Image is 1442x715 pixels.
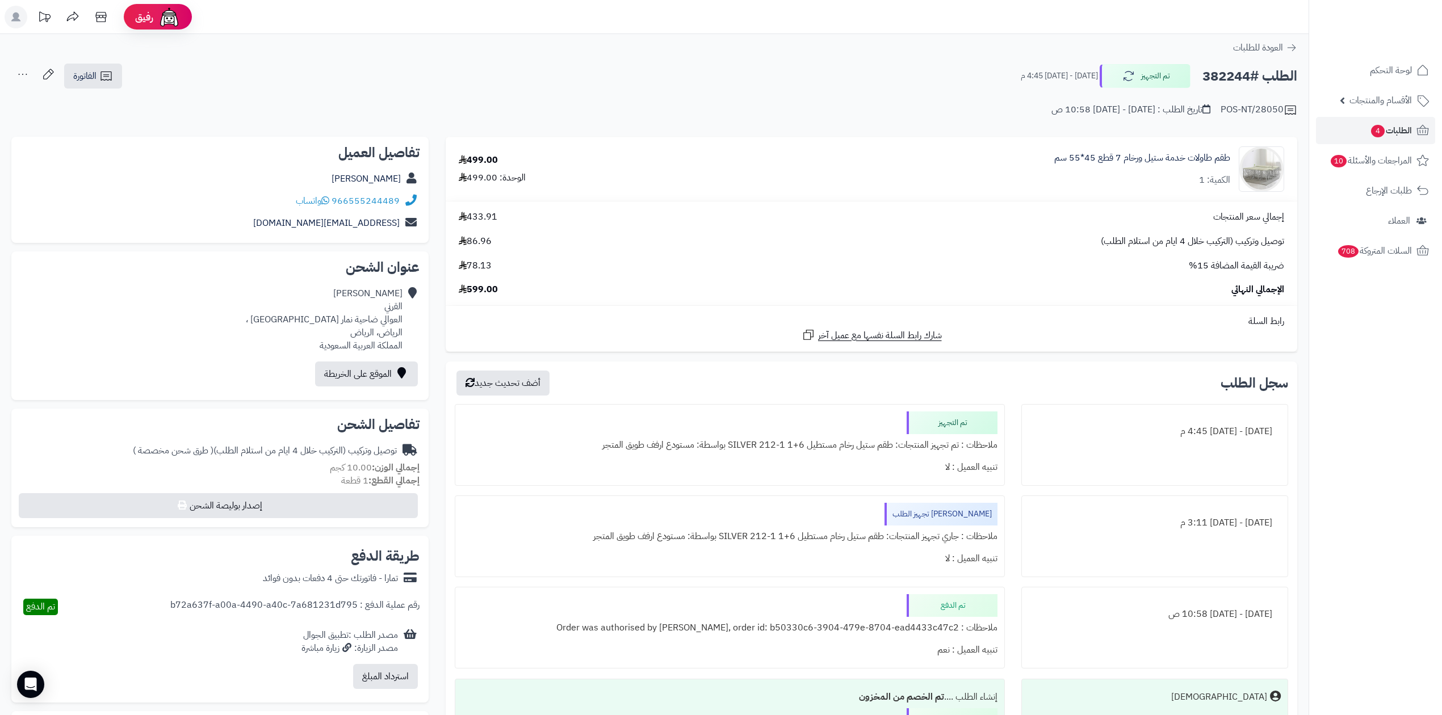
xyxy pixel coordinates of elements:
[351,549,420,563] h2: طريقة الدفع
[462,548,997,570] div: تنبيه العميل : لا
[1051,103,1210,116] div: تاريخ الطلب : [DATE] - [DATE] 10:58 ص
[170,599,420,615] div: رقم عملية الدفع : b72a637f-a00a-4490-a40c-7a681231d795
[301,629,398,655] div: مصدر الطلب :تطبيق الجوال
[1029,512,1281,534] div: [DATE] - [DATE] 3:11 م
[1239,146,1284,192] img: 1756551184-220602010512-90x90.jpg
[459,235,492,248] span: 86.96
[19,493,418,518] button: إصدار بوليصة الشحن
[1100,64,1191,88] button: تم التجهيز
[1370,62,1412,78] span: لوحة التحكم
[315,361,418,386] a: الموقع على الخريطة
[1021,70,1098,82] small: [DATE] - [DATE] 4:45 م
[1330,154,1348,168] span: 10
[135,10,153,24] span: رفيق
[1316,117,1435,144] a: الطلبات4
[818,329,942,342] span: شارك رابط السلة نفسها مع عميل آخر
[1199,174,1230,187] div: الكمية: 1
[1171,691,1267,704] div: [DEMOGRAPHIC_DATA]
[1101,235,1284,248] span: توصيل وتركيب (التركيب خلال 4 ايام من استلام الطلب)
[1370,124,1385,138] span: 4
[1316,57,1435,84] a: لوحة التحكم
[1388,213,1410,229] span: العملاء
[1330,153,1412,169] span: المراجعات والأسئلة
[456,371,550,396] button: أضف تحديث جديد
[332,194,400,208] a: 966555244489
[133,444,397,457] div: توصيل وتركيب (التركيب خلال 4 ايام من استلام الطلب)
[1316,177,1435,204] a: طلبات الإرجاع
[462,686,997,708] div: إنشاء الطلب ....
[332,172,401,186] a: [PERSON_NAME]
[301,642,398,655] div: مصدر الزيارة: زيارة مباشرة
[133,444,213,457] span: ( طرق شحن مخصصة )
[1221,376,1288,390] h3: سجل الطلب
[30,6,58,31] a: تحديثات المنصة
[1316,237,1435,264] a: السلات المتروكة708
[907,411,997,434] div: تم التجهيز
[253,216,400,230] a: [EMAIL_ADDRESS][DOMAIN_NAME]
[20,146,420,159] h2: تفاصيل العميل
[462,525,997,548] div: ملاحظات : جاري تجهيز المنتجات: طقم ستيل رخام مستطيل SILVER 212-1 1+6 بواسطة: مستودع ارفف طويق المتجر
[1349,92,1412,108] span: الأقسام والمنتجات
[885,503,997,525] div: [PERSON_NAME] تجهيز الطلب
[1221,103,1297,117] div: POS-NT/28050
[1233,41,1297,54] a: العودة للطلبات
[462,434,997,456] div: ملاحظات : تم تجهيز المنتجات: طقم ستيل رخام مستطيل SILVER 212-1 1+6 بواسطة: مستودع ارفف طويق المتجر
[459,171,526,184] div: الوحدة: 499.00
[459,211,497,224] span: 433.91
[1316,147,1435,174] a: المراجعات والأسئلة10
[462,639,997,661] div: تنبيه العميل : نعم
[459,154,498,167] div: 499.00
[1029,420,1281,443] div: [DATE] - [DATE] 4:45 م
[1370,123,1412,138] span: الطلبات
[64,64,122,89] a: الفاتورة
[158,6,181,28] img: ai-face.png
[907,594,997,617] div: تم الدفع
[26,600,55,613] span: تم الدفع
[20,260,420,274] h2: عنوان الشحن
[1231,283,1284,296] span: الإجمالي النهائي
[1337,243,1412,259] span: السلات المتروكة
[263,572,398,585] div: تمارا - فاتورتك حتى 4 دفعات بدون فوائد
[1213,211,1284,224] span: إجمالي سعر المنتجات
[1202,65,1297,88] h2: الطلب #382244
[330,461,420,474] small: 10.00 كجم
[459,283,498,296] span: 599.00
[353,664,418,689] button: استرداد المبلغ
[1316,207,1435,234] a: العملاء
[1029,603,1281,625] div: [DATE] - [DATE] 10:58 ص
[462,456,997,478] div: تنبيه العميل : لا
[459,259,492,272] span: 78.13
[368,474,420,487] strong: إجمالي القطع:
[1233,41,1283,54] span: العودة للطلبات
[17,671,44,698] div: Open Intercom Messenger
[450,315,1293,328] div: رابط السلة
[802,328,942,342] a: شارك رابط السلة نفسها مع عميل آخر
[859,690,944,704] b: تم الخصم من المخزون
[1365,13,1431,37] img: logo-2.png
[1189,259,1284,272] span: ضريبة القيمة المضافة 15%
[1366,183,1412,199] span: طلبات الإرجاع
[372,461,420,474] strong: إجمالي الوزن:
[341,474,420,487] small: 1 قطعة
[1054,152,1230,165] a: طقم طاولات خدمة ستيل ورخام 7 قطع 45*55 سم
[20,418,420,431] h2: تفاصيل الشحن
[1337,245,1359,258] span: 708
[73,69,97,83] span: الفاتورة
[296,194,329,208] a: واتساب
[246,287,403,352] div: [PERSON_NAME] القرني العوالي ضاحية نمار [GEOGRAPHIC_DATA] ، الرياض، الرياض المملكة العربية السعودية
[462,617,997,639] div: ملاحظات : Order was authorised by [PERSON_NAME], order id: b50330c6-3904-479e-8704-ead4433c47c2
